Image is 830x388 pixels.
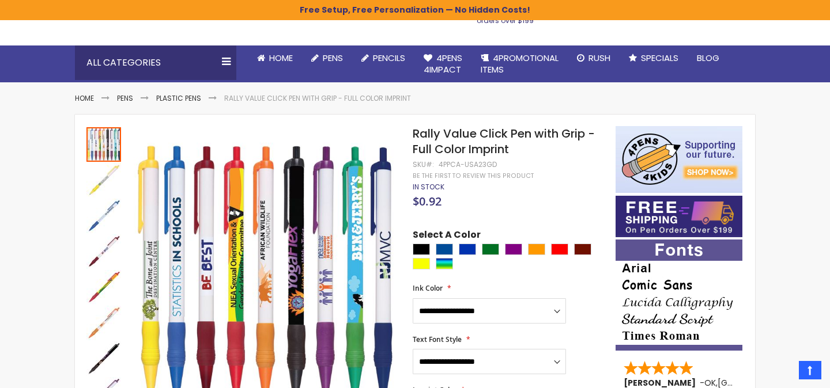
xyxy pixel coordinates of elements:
div: Orange [528,244,545,255]
a: Pens [117,93,133,103]
img: font-personalization-examples [616,239,742,351]
img: Rally Value Click Pen with Grip - Full Color Imprint [86,306,121,340]
div: Rally Value Click Pen with Grip - Full Color Imprint [86,269,122,305]
span: Pencils [373,52,405,64]
a: Home [248,45,302,71]
div: Rally Value Click Pen with Grip - Full Color Imprint [86,162,122,197]
span: Rally Value Click Pen with Grip - Full Color Imprint [413,125,595,157]
a: Specials [620,45,688,71]
span: Select A Color [413,229,481,244]
strong: SKU [413,159,434,169]
a: Pens [302,45,352,71]
div: Rally Value Click Pen with Grip - Full Color Imprint [86,340,122,376]
span: Home [269,52,293,64]
div: Rally Value Click Pen with Grip - Full Color Imprint [86,126,122,162]
a: Rush [568,45,620,71]
a: Blog [688,45,729,71]
a: 4PROMOTIONALITEMS [471,45,568,83]
span: Blog [697,52,719,64]
div: 4PPCA-USA23GD [439,160,497,169]
div: All Categories [75,45,236,80]
img: Rally Value Click Pen with Grip - Full Color Imprint [86,234,121,269]
img: Rally Value Click Pen with Grip - Full Color Imprint [86,163,121,197]
span: $0.92 [413,193,442,209]
a: Be the first to review this product [413,172,534,180]
div: Availability [413,182,444,192]
div: Red [551,244,568,255]
div: Rally Value Click Pen with Grip - Full Color Imprint [86,197,122,233]
span: In stock [413,182,444,192]
div: Green [482,244,499,255]
span: Specials [641,52,678,64]
span: Rush [588,52,610,64]
img: Rally Value Click Pen with Grip - Full Color Imprint [86,199,121,233]
div: Black [413,244,430,255]
div: Assorted [436,258,453,269]
span: 4Pens 4impact [424,52,462,75]
span: Ink Color [413,283,443,293]
iframe: Google Customer Reviews [735,357,830,388]
div: Dark Blue [436,244,453,255]
div: Rally Value Click Pen with Grip - Full Color Imprint [86,305,122,340]
img: Free shipping on orders over $199 [616,196,742,237]
span: Pens [323,52,343,64]
div: Yellow [413,258,430,269]
a: Plastic Pens [156,93,201,103]
a: 4Pens4impact [414,45,471,83]
div: Purple [505,244,522,255]
span: Text Font Style [413,334,462,344]
img: Rally Value Click Pen with Grip - Full Color Imprint [86,341,121,376]
div: Maroon [574,244,591,255]
div: Blue [459,244,476,255]
a: Home [75,93,94,103]
div: Rally Value Click Pen with Grip - Full Color Imprint [86,233,122,269]
a: Pencils [352,45,414,71]
img: Rally Value Click Pen with Grip - Full Color Imprint [86,270,121,305]
img: 4pens 4 kids [616,126,742,193]
li: Rally Value Click Pen with Grip - Full Color Imprint [224,94,411,103]
span: 4PROMOTIONAL ITEMS [481,52,559,75]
